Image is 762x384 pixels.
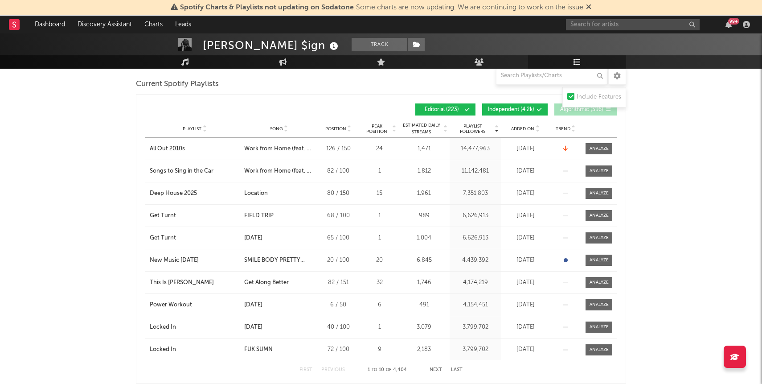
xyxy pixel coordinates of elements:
div: 126 / 150 [318,145,358,153]
div: 3,079 [401,323,447,332]
a: Deep House 2025 [150,189,240,198]
div: New Music [DATE] [150,256,199,265]
div: 6,845 [401,256,447,265]
div: 40 / 100 [318,323,358,332]
div: 11,142,481 [452,167,499,176]
div: [DATE] [244,301,262,310]
div: 24 [363,145,396,153]
span: : Some charts are now updating. We are continuing to work on the issue [180,4,583,11]
span: Spotify Charts & Playlists not updating on Sodatone [180,4,354,11]
span: Editorial ( 223 ) [421,107,462,112]
div: 1,812 [401,167,447,176]
input: Search for artists [566,19,700,30]
div: 4,174,219 [452,278,499,287]
div: Get Turnt [150,234,176,243]
div: Get Turnt [150,211,176,220]
div: 6 / 50 [318,301,358,310]
div: 32 [363,278,396,287]
div: 82 / 151 [318,278,358,287]
div: 6 [363,301,396,310]
div: 989 [401,211,447,220]
a: Locked In [150,323,240,332]
button: Editorial(223) [415,103,475,116]
div: Locked In [150,323,176,332]
div: [DATE] [244,234,262,243]
div: 6,626,913 [452,234,499,243]
span: Trend [556,126,570,132]
div: 68 / 100 [318,211,358,220]
div: 20 / 100 [318,256,358,265]
div: 20 [363,256,396,265]
div: 1 [363,234,396,243]
div: [DATE] [503,323,548,332]
div: Get Along Better [244,278,289,287]
a: New Music [DATE] [150,256,240,265]
div: FUK SUMN [244,345,273,354]
a: Get Turnt [150,234,240,243]
div: [DATE] [244,323,262,332]
div: 4,154,451 [452,301,499,310]
span: of [386,368,391,372]
span: Current Spotify Playlists [136,79,219,90]
div: Power Workout [150,301,192,310]
div: [DATE] [503,234,548,243]
div: 1 10 4,404 [363,365,412,376]
span: Peak Position [363,124,391,134]
div: FIELD TRIP [244,211,274,220]
span: Playlist [183,126,201,132]
div: 1 [363,211,396,220]
a: Leads [169,16,197,33]
div: SMILE BODY PRETTY FACE (feat. Kodak Black & YG) [244,256,314,265]
span: Song [270,126,283,132]
div: 65 / 100 [318,234,358,243]
div: 2,183 [401,345,447,354]
a: Power Workout [150,301,240,310]
a: Discovery Assistant [71,16,138,33]
div: 1,746 [401,278,447,287]
div: All Out 2010s [150,145,185,153]
a: Dashboard [29,16,71,33]
div: Work from Home (feat. Ty Dolla $ign) [244,167,314,176]
a: All Out 2010s [150,145,240,153]
input: Search Playlists/Charts [496,67,607,85]
div: 15 [363,189,396,198]
button: Previous [321,367,345,372]
div: Include Features [577,92,621,103]
span: to [372,368,377,372]
div: [DATE] [503,211,548,220]
button: First [299,367,312,372]
div: [DATE] [503,145,548,153]
div: Work from Home (feat. Ty Dolla $ign) [244,145,314,153]
div: 80 / 150 [318,189,358,198]
div: 72 / 100 [318,345,358,354]
div: 3,799,702 [452,345,499,354]
div: [DATE] [503,301,548,310]
div: [DATE] [503,256,548,265]
button: Algorithmic(596) [554,103,617,116]
div: Location [244,189,268,198]
div: 14,477,963 [452,145,499,153]
div: Locked In [150,345,176,354]
span: Independent ( 4.2k ) [488,107,534,112]
a: Charts [138,16,169,33]
div: Deep House 2025 [150,189,197,198]
div: 1 [363,167,396,176]
button: 99+ [725,21,732,28]
a: Locked In [150,345,240,354]
span: Algorithmic ( 596 ) [560,107,603,112]
div: 9 [363,345,396,354]
div: 82 / 100 [318,167,358,176]
div: 99 + [728,18,739,25]
span: Playlist Followers [452,124,493,134]
span: Position [325,126,346,132]
button: Track [352,38,407,51]
div: [DATE] [503,189,548,198]
span: Added On [511,126,534,132]
div: 4,439,392 [452,256,499,265]
div: 1,961 [401,189,447,198]
div: 3,799,702 [452,323,499,332]
button: Next [430,367,442,372]
span: Estimated Daily Streams [401,122,442,136]
div: 1,471 [401,145,447,153]
div: 6,626,913 [452,211,499,220]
